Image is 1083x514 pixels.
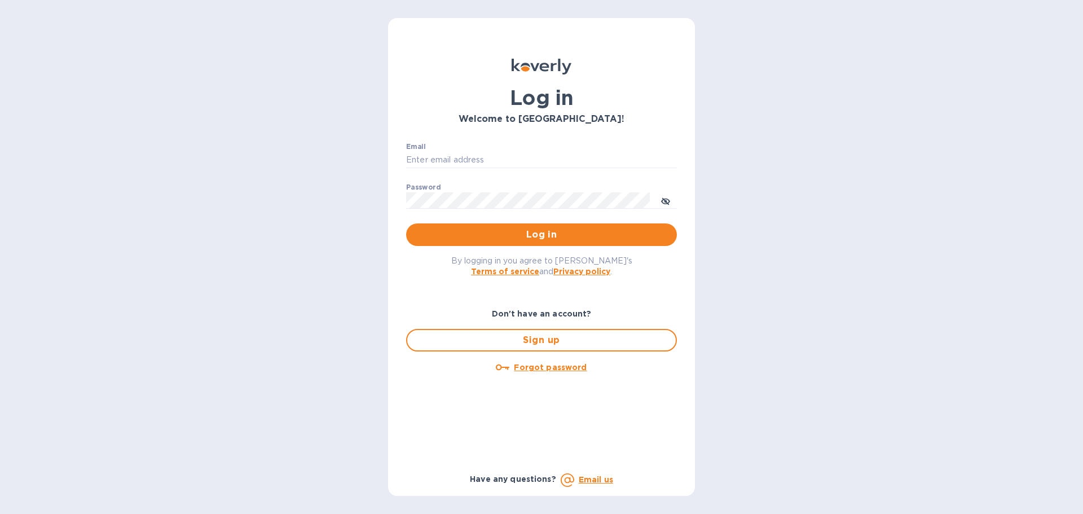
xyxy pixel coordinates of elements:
[406,152,677,169] input: Enter email address
[406,184,441,191] label: Password
[471,267,539,276] a: Terms of service
[470,475,556,484] b: Have any questions?
[451,256,632,276] span: By logging in you agree to [PERSON_NAME]'s and .
[406,143,426,150] label: Email
[654,189,677,212] button: toggle password visibility
[553,267,610,276] a: Privacy policy
[492,309,592,318] b: Don't have an account?
[512,59,571,74] img: Koverly
[415,228,668,241] span: Log in
[406,86,677,109] h1: Log in
[406,223,677,246] button: Log in
[416,333,667,347] span: Sign up
[406,114,677,125] h3: Welcome to [GEOGRAPHIC_DATA]!
[514,363,587,372] u: Forgot password
[579,475,613,484] a: Email us
[406,329,677,352] button: Sign up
